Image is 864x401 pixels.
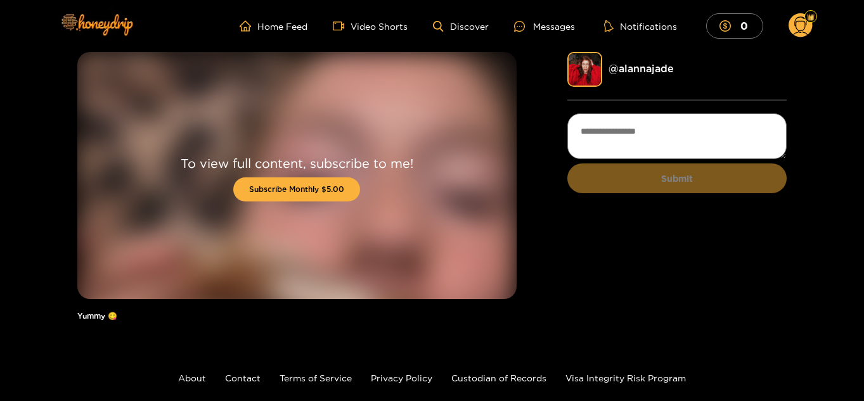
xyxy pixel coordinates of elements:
button: Notifications [600,20,681,32]
a: Video Shorts [333,20,408,32]
button: 0 [706,13,763,38]
a: Custodian of Records [451,373,546,383]
span: video-camera [333,20,351,32]
h1: Yummy 😋 [77,312,517,321]
p: To view full content, subscribe to me! [181,155,413,171]
a: Contact [225,373,261,383]
button: Submit [567,163,787,193]
a: Home Feed [240,20,307,32]
mark: 0 [738,19,750,32]
a: About [178,373,206,383]
a: Discover [433,21,488,32]
a: Visa Integrity Risk Program [565,373,686,383]
span: dollar [719,20,737,32]
div: Messages [514,19,575,34]
a: Terms of Service [280,373,352,383]
span: home [240,20,257,32]
button: Subscribe Monthly $5.00 [233,177,360,201]
a: Privacy Policy [371,373,432,383]
a: @ alannajade [609,63,674,74]
img: Fan Level [807,13,815,21]
img: alannajade [567,52,602,87]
